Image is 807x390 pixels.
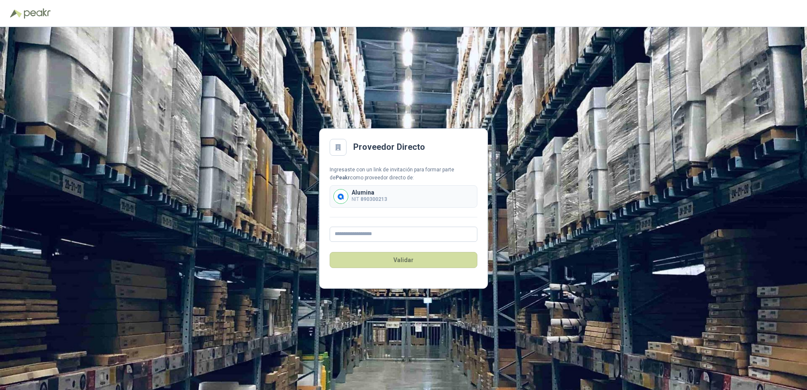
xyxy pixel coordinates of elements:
[334,190,348,203] img: Company Logo
[330,252,477,268] button: Validar
[352,190,387,195] p: Alumina
[353,141,425,154] h2: Proveedor Directo
[360,196,387,202] b: 890300213
[352,195,387,203] p: NIT
[336,175,350,181] b: Peakr
[24,8,51,19] img: Peakr
[10,9,22,18] img: Logo
[330,166,477,182] div: Ingresaste con un link de invitación para formar parte de como proveedor directo de:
